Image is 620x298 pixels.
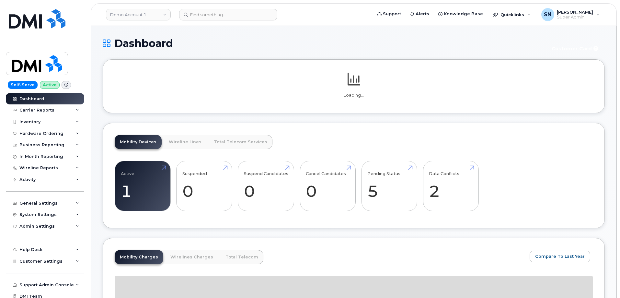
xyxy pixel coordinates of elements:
[220,250,263,264] a: Total Telecom
[367,165,411,208] a: Pending Status 5
[209,135,272,149] a: Total Telecom Services
[182,165,226,208] a: Suspended 0
[244,165,288,208] a: Suspend Candidates 0
[530,251,590,262] button: Compare To Last Year
[115,92,593,98] p: Loading...
[429,165,473,208] a: Data Conflicts 2
[121,165,165,208] a: Active 1
[103,38,543,49] h1: Dashboard
[115,135,162,149] a: Mobility Devices
[165,250,218,264] a: Wirelines Charges
[546,43,605,54] button: Customer Card
[164,135,207,149] a: Wireline Lines
[535,253,585,259] span: Compare To Last Year
[306,165,350,208] a: Cancel Candidates 0
[115,250,163,264] a: Mobility Charges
